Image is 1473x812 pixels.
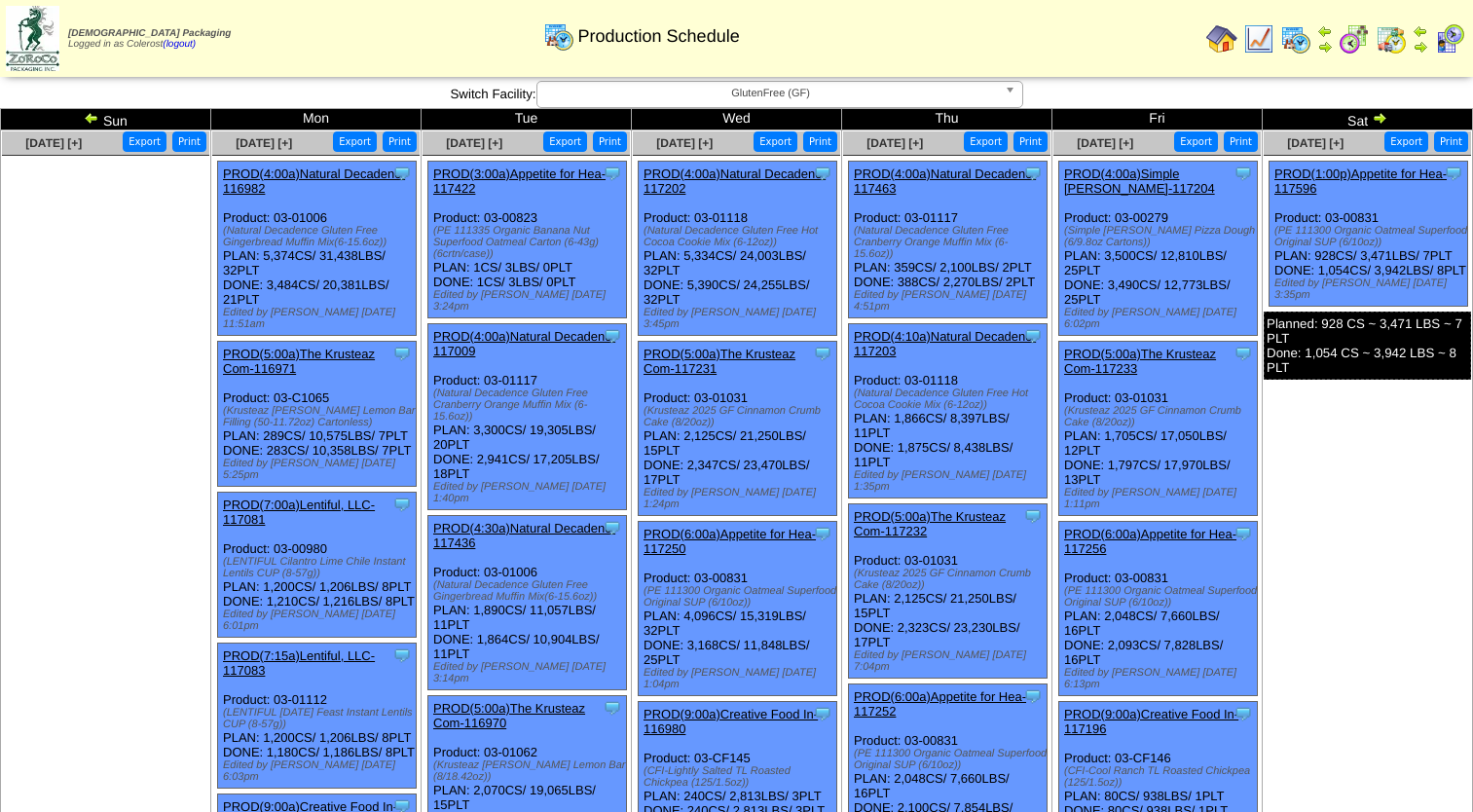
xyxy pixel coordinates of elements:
[223,556,416,579] div: (LENTIFUL Cilantro Lime Chile Instant Lentils CUP (8-57g))
[545,82,997,105] span: GlutenFree (GF)
[1234,524,1253,543] img: Tooltip
[1274,225,1467,248] div: (PE 111300 Organic Oatmeal Superfood Original SUP (6/10oz))
[163,39,196,50] a: (logout)
[1064,225,1257,248] div: (Simple [PERSON_NAME] Pizza Dough (6/9.8oz Cartons))
[854,329,1036,358] a: PROD(4:10a)Natural Decadenc-117203
[223,609,416,632] div: Edited by [PERSON_NAME] [DATE] 6:01pm
[446,136,502,150] span: [DATE] [+]
[1243,23,1274,55] img: line_graph.gif
[383,131,417,152] button: Print
[1023,326,1043,346] img: Tooltip
[964,131,1008,152] button: Export
[392,164,412,183] img: Tooltip
[593,131,627,152] button: Print
[813,524,832,543] img: Tooltip
[1059,162,1258,336] div: Product: 03-00279 PLAN: 3,500CS / 12,810LBS / 25PLT DONE: 3,490CS / 12,773LBS / 25PLT
[433,661,626,684] div: Edited by [PERSON_NAME] [DATE] 3:14pm
[1023,506,1043,526] img: Tooltip
[842,109,1052,130] td: Thu
[428,162,627,318] div: Product: 03-00823 PLAN: 1CS / 3LBS / 0PLT DONE: 1CS / 3LBS / 0PLT
[854,689,1026,719] a: PROD(6:00a)Appetite for Hea-117252
[1264,312,1471,380] div: Planned: 928 CS ~ 3,471 LBS ~ 7 PLT Done: 1,054 CS ~ 3,942 LBS ~ 8 PLT
[1413,23,1428,39] img: arrowleft.gif
[433,289,626,313] div: Edited by [PERSON_NAME] [DATE] 3:24pm
[1234,164,1253,183] img: Tooltip
[68,28,231,39] span: [DEMOGRAPHIC_DATA] Packaging
[1224,131,1258,152] button: Print
[854,469,1047,493] div: Edited by [PERSON_NAME] [DATE] 1:35pm
[1052,109,1263,130] td: Fri
[1077,136,1133,150] a: [DATE] [+]
[849,504,1048,679] div: Product: 03-01031 PLAN: 2,125CS / 21,250LBS / 15PLT DONE: 2,323CS / 23,230LBS / 17PLT
[644,225,836,248] div: (Natural Decadence Gluten Free Hot Cocoa Cookie Mix (6-12oz))
[223,347,375,376] a: PROD(5:00a)The Krusteaz Com-116971
[1317,23,1333,39] img: arrowleft.gif
[1064,765,1257,789] div: (CFI-Cool Ranch TL Roasted Chickpea (125/1.5oz))
[644,487,836,510] div: Edited by [PERSON_NAME] [DATE] 1:24pm
[1064,667,1257,690] div: Edited by [PERSON_NAME] [DATE] 6:13pm
[68,28,231,50] span: Logged in as Colerost
[644,765,836,789] div: (CFI-Lightly Salted TL Roasted Chickpea (125/1.5oz))
[433,481,626,504] div: Edited by [PERSON_NAME] [DATE] 1:40pm
[644,347,795,376] a: PROD(5:00a)The Krusteaz Com-117231
[1064,527,1236,556] a: PROD(6:00a)Appetite for Hea-117256
[1287,136,1344,150] a: [DATE] [+]
[433,166,606,196] a: PROD(3:00a)Appetite for Hea-117422
[223,405,416,428] div: (Krusteaz [PERSON_NAME] Lemon Bar Filling (50-11.72oz) Cartonless)
[433,521,615,550] a: PROD(4:30a)Natural Decadenc-117436
[644,166,826,196] a: PROD(4:00a)Natural Decadenc-117202
[543,131,587,152] button: Export
[218,162,417,336] div: Product: 03-01006 PLAN: 5,374CS / 31,438LBS / 32PLT DONE: 3,484CS / 20,381LBS / 21PLT
[578,26,740,47] span: Production Schedule
[1434,131,1468,152] button: Print
[211,109,422,130] td: Mon
[854,166,1036,196] a: PROD(4:00a)Natural Decadenc-117463
[218,644,417,789] div: Product: 03-01112 PLAN: 1,200CS / 1,206LBS / 8PLT DONE: 1,180CS / 1,186LBS / 8PLT
[223,707,416,730] div: (LENTIFUL [DATE] Feast Instant Lentils CUP (8-57g))
[1317,39,1333,55] img: arrowright.gif
[854,225,1047,260] div: (Natural Decadence Gluten Free Cranberry Orange Muffin Mix (6-15.6oz))
[644,667,836,690] div: Edited by [PERSON_NAME] [DATE] 1:04pm
[1234,704,1253,723] img: Tooltip
[854,568,1047,591] div: (Krusteaz 2025 GF Cinnamon Crumb Cake (8/20oz))
[1064,307,1257,330] div: Edited by [PERSON_NAME] [DATE] 6:02pm
[1064,405,1257,428] div: (Krusteaz 2025 GF Cinnamon Crumb Cake (8/20oz))
[1064,487,1257,510] div: Edited by [PERSON_NAME] [DATE] 1:11pm
[1064,585,1257,609] div: (PE 111300 Organic Oatmeal Superfood Original SUP (6/10oz))
[543,20,574,52] img: calendarprod.gif
[428,324,627,510] div: Product: 03-01117 PLAN: 3,300CS / 19,305LBS / 20PLT DONE: 2,941CS / 17,205LBS / 18PLT
[218,342,417,487] div: Product: 03-C1065 PLAN: 289CS / 10,575LBS / 7PLT DONE: 283CS / 10,358LBS / 7PLT
[854,649,1047,673] div: Edited by [PERSON_NAME] [DATE] 7:04pm
[1064,707,1238,736] a: PROD(9:00a)Creative Food In-117196
[656,136,713,150] span: [DATE] [+]
[433,701,585,730] a: PROD(5:00a)The Krusteaz Com-116970
[223,458,416,481] div: Edited by [PERSON_NAME] [DATE] 5:25pm
[433,225,626,260] div: (PE 111335 Organic Banana Nut Superfood Oatmeal Carton (6-43g)(6crtn/case))
[392,646,412,665] img: Tooltip
[223,759,416,783] div: Edited by [PERSON_NAME] [DATE] 6:03pm
[1274,277,1467,301] div: Edited by [PERSON_NAME] [DATE] 3:35pm
[333,131,377,152] button: Export
[849,324,1048,498] div: Product: 03-01118 PLAN: 1,866CS / 8,397LBS / 11PLT DONE: 1,875CS / 8,438LBS / 11PLT
[813,164,832,183] img: Tooltip
[422,109,632,130] td: Tue
[1206,23,1237,55] img: home.gif
[392,495,412,514] img: Tooltip
[1270,162,1468,307] div: Product: 03-00831 PLAN: 928CS / 3,471LBS / 7PLT DONE: 1,054CS / 3,942LBS / 8PLT
[218,493,417,638] div: Product: 03-00980 PLAN: 1,200CS / 1,206LBS / 8PLT DONE: 1,210CS / 1,216LBS / 8PLT
[603,164,622,183] img: Tooltip
[84,110,99,126] img: arrowleft.gif
[6,6,59,71] img: zoroco-logo-small.webp
[644,405,836,428] div: (Krusteaz 2025 GF Cinnamon Crumb Cake (8/20oz))
[1263,109,1473,130] td: Sat
[603,326,622,346] img: Tooltip
[1064,166,1215,196] a: PROD(4:00a)Simple [PERSON_NAME]-117204
[223,498,375,527] a: PROD(7:00a)Lentiful, LLC-117081
[1339,23,1370,55] img: calendarblend.gif
[1434,23,1465,55] img: calendarcustomer.gif
[1376,23,1407,55] img: calendarinout.gif
[1013,131,1048,152] button: Print
[639,342,837,516] div: Product: 03-01031 PLAN: 2,125CS / 21,250LBS / 15PLT DONE: 2,347CS / 23,470LBS / 17PLT
[639,522,837,696] div: Product: 03-00831 PLAN: 4,096CS / 15,319LBS / 32PLT DONE: 3,168CS / 11,848LBS / 25PLT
